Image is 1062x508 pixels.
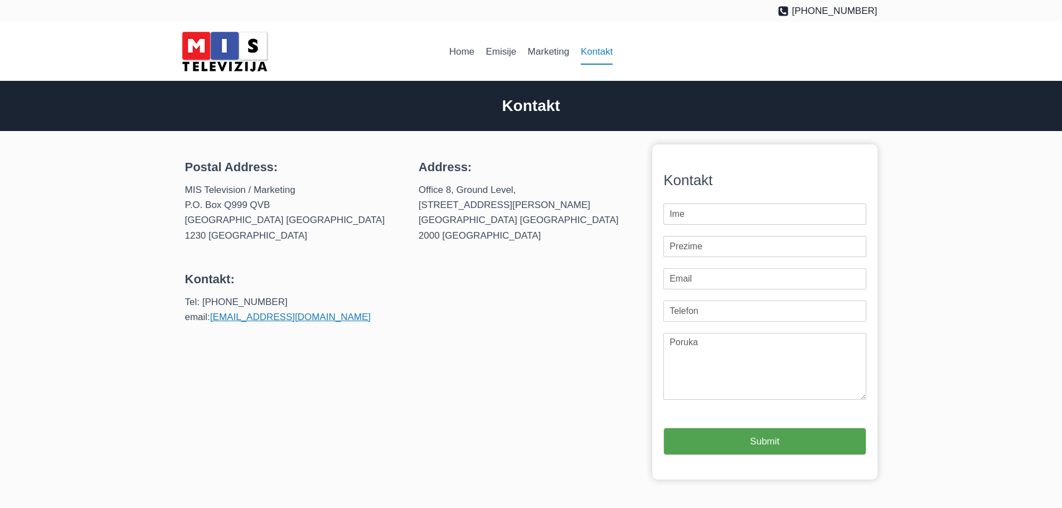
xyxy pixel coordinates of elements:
input: Email [663,268,866,289]
p: Office 8, Ground Level, [STREET_ADDRESS][PERSON_NAME] [GEOGRAPHIC_DATA] [GEOGRAPHIC_DATA] 2000 [G... [419,182,634,243]
input: Mobile Phone Number [663,301,866,322]
a: [PHONE_NUMBER] [778,3,877,18]
h4: Postal Address: [185,158,401,176]
img: MIS Television [177,28,272,75]
span: [PHONE_NUMBER] [792,3,877,18]
a: Marketing [522,38,575,65]
nav: Primary Navigation [444,38,619,65]
a: [EMAIL_ADDRESS][DOMAIN_NAME] [210,312,371,322]
h2: Kontakt [185,94,877,118]
h4: Address: [419,158,634,176]
p: Tel: [PHONE_NUMBER] email: [185,294,401,325]
input: Ime [663,204,866,225]
p: MIS Television / Marketing P.O. Box Q999 QVB [GEOGRAPHIC_DATA] [GEOGRAPHIC_DATA] 1230 [GEOGRAPHIC... [185,182,401,243]
a: Kontakt [575,38,618,65]
a: Home [444,38,481,65]
div: Kontakt [663,169,866,192]
button: Submit [663,428,866,455]
input: Prezime [663,236,866,257]
h4: Kontakt: [185,270,401,288]
a: Emisije [480,38,522,65]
